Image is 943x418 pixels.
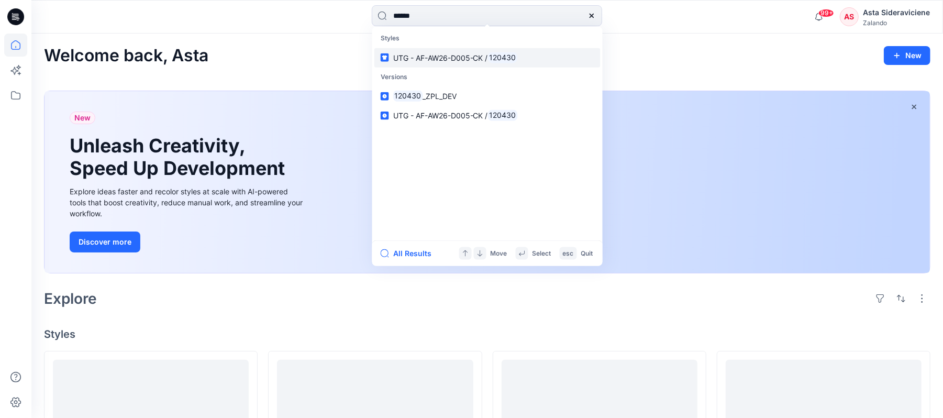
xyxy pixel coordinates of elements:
button: New [884,46,930,65]
p: Select [532,248,551,259]
span: _ZPL_DEV [423,92,457,101]
mark: 120430 [488,109,518,122]
h1: Unleash Creativity, Speed Up Development [70,135,290,180]
a: UTG - AF-AW26-D005-CK /120430 [374,106,601,125]
p: Versions [374,67,601,86]
button: Discover more [70,232,140,252]
h2: Explore [44,290,97,307]
h4: Styles [44,328,930,340]
div: Asta Sideraviciene [863,6,930,19]
span: 99+ [818,9,834,17]
div: Zalando [863,19,930,27]
p: Quit [581,248,593,259]
div: AS [840,7,859,26]
a: Discover more [70,232,305,252]
button: All Results [381,247,438,260]
mark: 120430 [488,51,518,63]
span: New [74,112,91,124]
a: UTG - AF-AW26-D005-CK /120430 [374,48,601,67]
span: UTG - AF-AW26-D005-CK / [393,53,488,62]
p: Styles [374,29,601,48]
a: 120430_ZPL_DEV [374,86,601,106]
div: Explore ideas faster and recolor styles at scale with AI-powered tools that boost creativity, red... [70,186,305,219]
p: esc [563,248,574,259]
p: Move [491,248,507,259]
span: UTG - AF-AW26-D005-CK / [393,111,488,120]
mark: 120430 [393,90,423,102]
h2: Welcome back, Asta [44,46,208,65]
